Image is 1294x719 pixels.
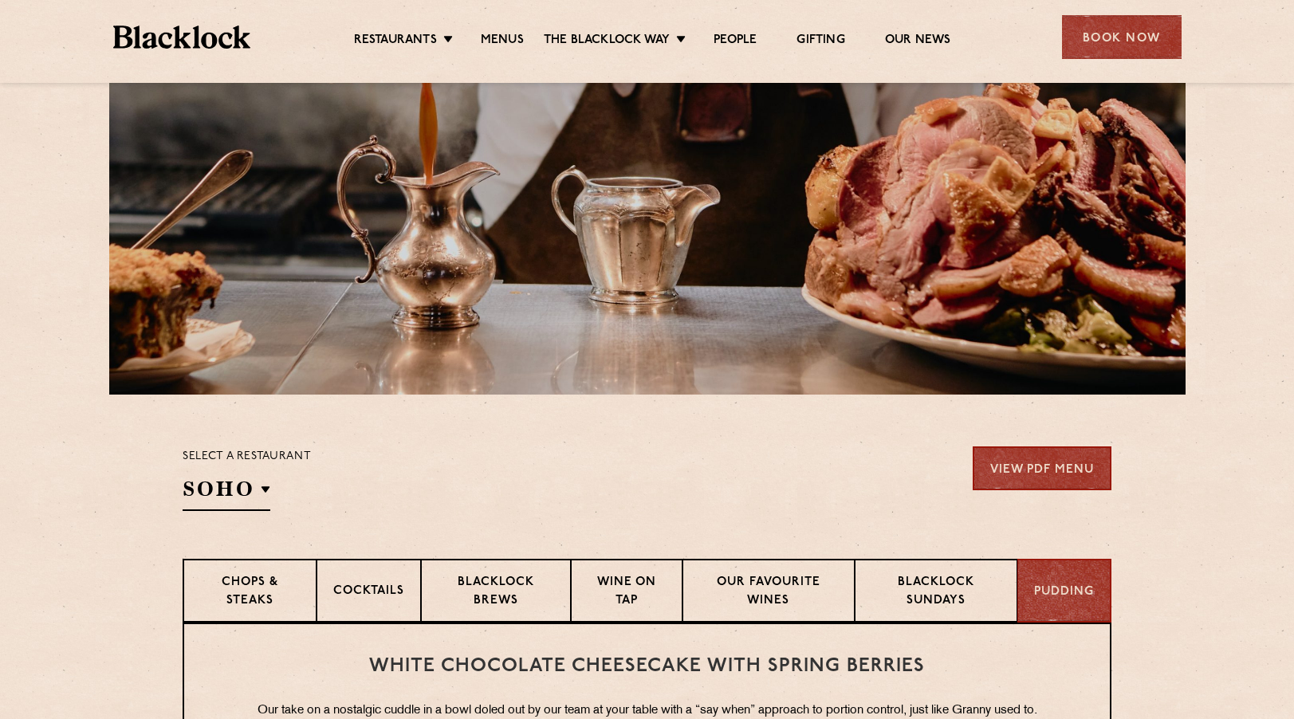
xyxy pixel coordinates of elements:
[973,446,1111,490] a: View PDF Menu
[871,574,1001,611] p: Blacklock Sundays
[333,583,404,603] p: Cocktails
[183,475,270,511] h2: SOHO
[481,33,524,50] a: Menus
[354,33,437,50] a: Restaurants
[183,446,311,467] p: Select a restaurant
[1034,583,1094,602] p: Pudding
[1062,15,1182,59] div: Book Now
[438,574,554,611] p: Blacklock Brews
[699,574,837,611] p: Our favourite wines
[216,656,1078,677] h3: White Chocolate Cheesecake with Spring Berries
[200,574,300,611] p: Chops & Steaks
[796,33,844,50] a: Gifting
[714,33,757,50] a: People
[113,26,251,49] img: BL_Textured_Logo-footer-cropped.svg
[885,33,951,50] a: Our News
[544,33,670,50] a: The Blacklock Way
[588,574,666,611] p: Wine on Tap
